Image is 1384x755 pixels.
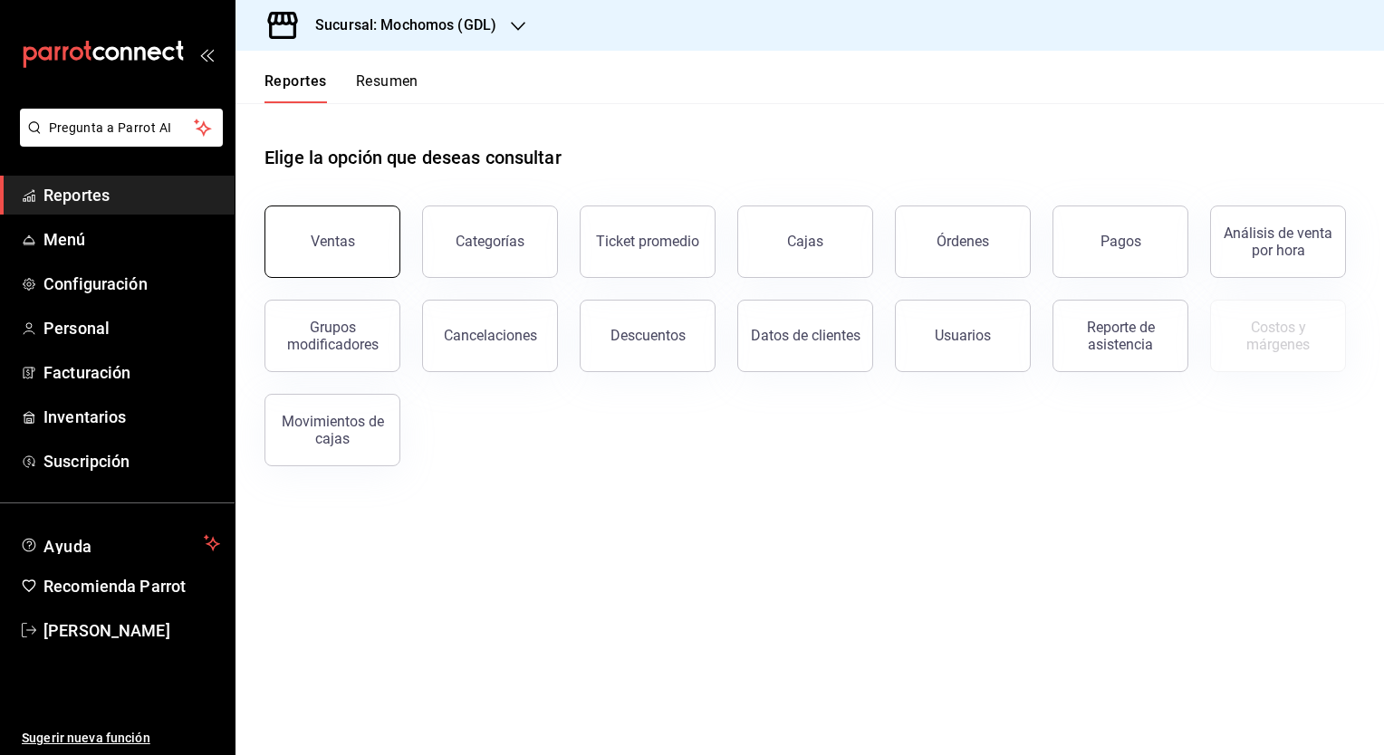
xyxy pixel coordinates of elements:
a: Cajas [737,205,873,278]
button: Órdenes [895,205,1031,278]
div: Cancelaciones [444,327,537,344]
a: Pregunta a Parrot AI [13,131,223,150]
font: Personal [43,319,110,338]
div: Datos de clientes [751,327,860,344]
button: Usuarios [895,300,1031,372]
button: Análisis de venta por hora [1210,205,1346,278]
div: Pagos [1100,233,1141,250]
font: [PERSON_NAME] [43,621,170,640]
div: Usuarios [935,327,991,344]
div: Ticket promedio [596,233,699,250]
font: Facturación [43,363,130,382]
div: Movimientos de cajas [276,413,389,447]
div: Costos y márgenes [1222,319,1334,353]
button: Pregunta a Parrot AI [20,109,223,147]
button: open_drawer_menu [199,47,214,62]
font: Configuración [43,274,148,293]
button: Reporte de asistencia [1052,300,1188,372]
button: Movimientos de cajas [264,394,400,466]
span: Ayuda [43,532,197,554]
button: Pagos [1052,205,1188,278]
font: Recomienda Parrot [43,577,186,596]
div: Descuentos [610,327,686,344]
font: Reportes [264,72,327,91]
button: Ventas [264,205,400,278]
h3: Sucursal: Mochomos (GDL) [301,14,496,36]
font: Menú [43,230,86,249]
button: Categorías [422,205,558,278]
button: Datos de clientes [737,300,873,372]
button: Resumen [356,72,418,103]
font: Reportes [43,186,110,205]
button: Contrata inventarios para ver este reporte [1210,300,1346,372]
div: Ventas [311,233,355,250]
button: Cancelaciones [422,300,558,372]
button: Descuentos [580,300,716,372]
div: Grupos modificadores [276,319,389,353]
div: Cajas [787,231,824,253]
div: Reporte de asistencia [1064,319,1177,353]
h1: Elige la opción que deseas consultar [264,144,562,171]
button: Ticket promedio [580,205,716,278]
span: Pregunta a Parrot AI [49,119,195,138]
font: Suscripción [43,452,130,471]
div: Pestañas de navegación [264,72,418,103]
button: Grupos modificadores [264,300,400,372]
div: Órdenes [937,233,989,250]
div: Categorías [456,233,524,250]
font: Sugerir nueva función [22,731,150,745]
div: Análisis de venta por hora [1222,225,1334,259]
font: Inventarios [43,407,126,426]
